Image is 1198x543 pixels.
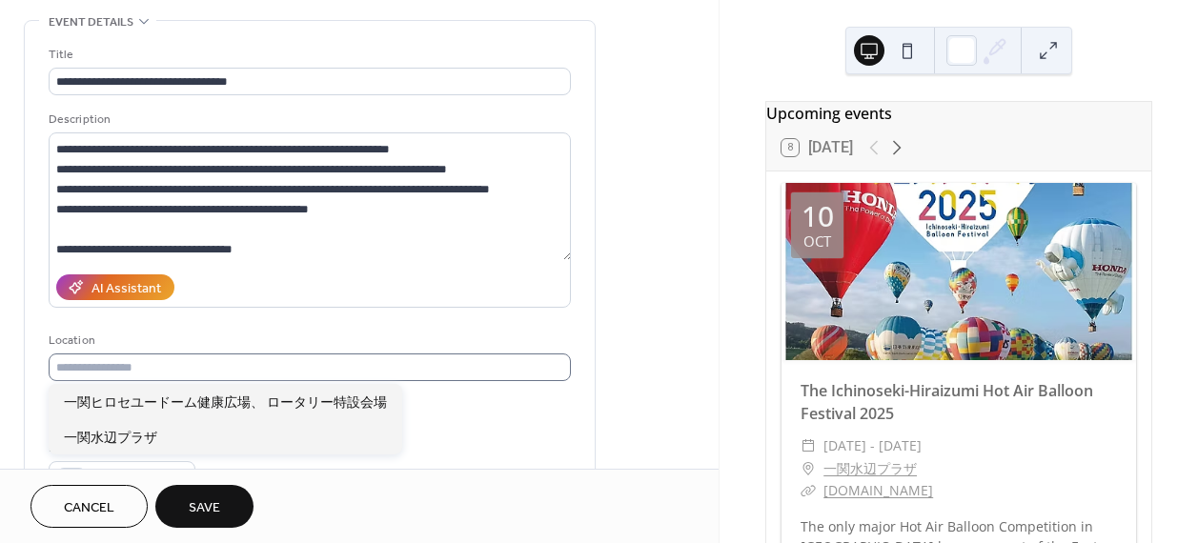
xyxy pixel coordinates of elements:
a: [DOMAIN_NAME] [823,481,933,499]
div: Oct [803,234,831,249]
span: Event details [49,12,133,32]
button: Cancel [30,485,148,528]
div: ​ [801,457,816,480]
div: ​ [801,434,816,457]
div: AI Assistant [91,279,161,299]
div: Upcoming events [766,102,1151,125]
div: Description [49,110,567,130]
button: Save [155,485,254,528]
div: Location [49,331,567,351]
a: The Ichinoseki-Hiraizumi Hot Air Balloon Festival 2025 [801,380,1093,424]
span: Save [189,498,220,518]
button: AI Assistant [56,274,174,300]
span: [DATE] - [DATE] [823,434,922,457]
div: Title [49,45,567,65]
span: 一関水辺プラザ [64,428,157,448]
div: Event color [49,438,192,458]
div: 10 [802,202,834,231]
a: 一関水辺プラザ [823,457,917,480]
span: Cancel [64,498,114,518]
div: ​ [801,479,816,502]
span: 一関ヒロセユードーム健康広場、 ロータリー特設会場 [64,392,387,412]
